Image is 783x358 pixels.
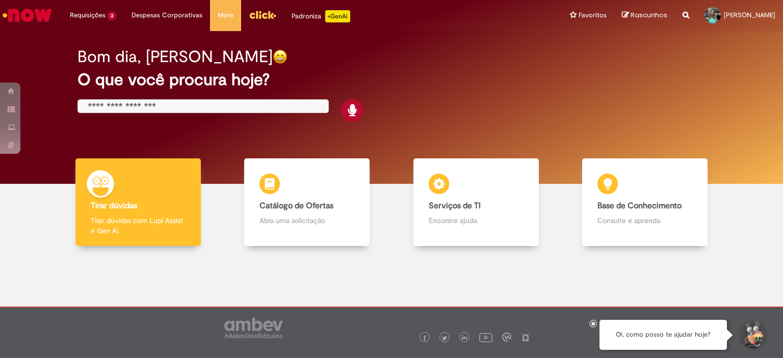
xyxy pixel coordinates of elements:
img: happy-face.png [273,49,288,64]
span: Rascunhos [631,10,667,20]
div: Padroniza [292,10,350,22]
b: Tirar dúvidas [91,201,137,211]
img: click_logo_yellow_360x200.png [249,7,276,22]
a: Serviços de TI Encontre ajuda [391,158,561,246]
p: Tirar dúvidas com Lupi Assist e Gen Ai [91,215,186,236]
img: logo_footer_workplace.png [502,333,511,342]
a: Base de Conhecimento Consulte e aprenda [561,158,730,246]
span: [PERSON_NAME] [724,11,775,19]
b: Catálogo de Ofertas [259,201,333,211]
span: Requisições [70,10,106,20]
span: Favoritos [579,10,607,20]
p: +GenAi [325,10,350,22]
img: logo_footer_naosei.png [521,333,530,342]
a: Rascunhos [622,11,667,20]
img: logo_footer_youtube.png [479,331,492,344]
h2: O que você procura hoje? [77,71,706,89]
span: 3 [108,12,116,20]
span: Despesas Corporativas [132,10,202,20]
div: Oi, como posso te ajudar hoje? [599,320,727,350]
button: Iniciar Conversa de Suporte [737,320,768,350]
a: Tirar dúvidas Tirar dúvidas com Lupi Assist e Gen Ai [54,158,223,246]
b: Serviços de TI [429,201,481,211]
h2: Bom dia, [PERSON_NAME] [77,48,273,66]
p: Consulte e aprenda [597,215,692,226]
img: logo_footer_facebook.png [422,336,427,341]
img: ServiceNow [1,5,54,25]
img: logo_footer_ambev_rotulo_gray.png [224,318,283,338]
img: logo_footer_twitter.png [442,336,447,341]
span: More [218,10,233,20]
a: Catálogo de Ofertas Abra uma solicitação [223,158,392,246]
p: Abra uma solicitação [259,215,354,226]
p: Encontre ajuda [429,215,524,226]
b: Base de Conhecimento [597,201,682,211]
img: logo_footer_linkedin.png [462,335,467,341]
